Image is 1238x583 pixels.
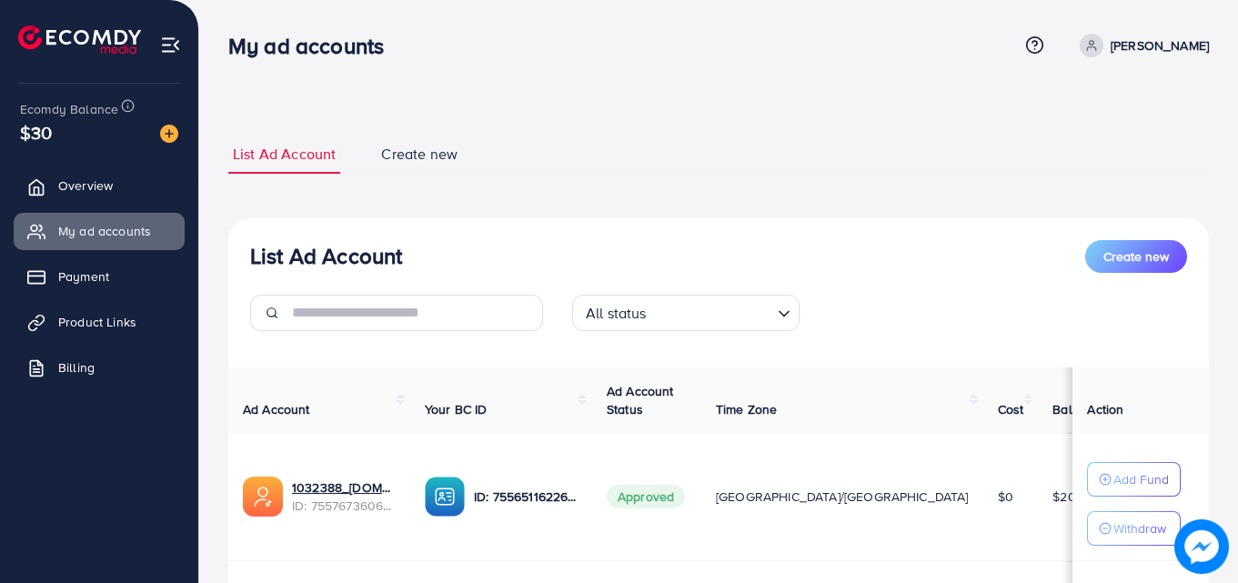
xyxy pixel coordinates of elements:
input: Search for option [652,297,770,327]
span: Action [1087,400,1123,418]
span: All status [582,300,650,327]
a: Overview [14,167,185,204]
p: [PERSON_NAME] [1111,35,1209,56]
a: Billing [14,349,185,386]
span: $0 [998,488,1013,506]
a: [PERSON_NAME] [1072,34,1209,57]
img: logo [18,25,141,54]
span: Balance [1052,400,1101,418]
h3: List Ad Account [250,243,402,269]
img: ic-ba-acc.ded83a64.svg [425,477,465,517]
a: Product Links [14,304,185,340]
a: Payment [14,258,185,295]
span: Your BC ID [425,400,488,418]
span: Product Links [58,313,136,331]
img: ic-ads-acc.e4c84228.svg [243,477,283,517]
button: Create new [1085,240,1187,273]
a: My ad accounts [14,213,185,249]
span: $20 [1052,488,1075,506]
span: Ecomdy Balance [20,100,118,118]
h3: My ad accounts [228,33,398,59]
span: Create new [381,144,458,165]
span: Ad Account [243,400,310,418]
span: Cost [998,400,1024,418]
span: Payment [58,267,109,286]
button: Add Fund [1087,462,1181,497]
img: image [1174,519,1229,574]
span: $30 [20,119,52,146]
span: Approved [607,485,685,508]
span: Create new [1103,247,1169,266]
p: Withdraw [1113,518,1166,539]
img: image [160,125,178,143]
span: [GEOGRAPHIC_DATA]/[GEOGRAPHIC_DATA] [716,488,969,506]
img: menu [160,35,181,55]
p: Add Fund [1113,468,1169,490]
button: Withdraw [1087,511,1181,546]
div: <span class='underline'>1032388_styleden.shop_1759658022401</span></br>7557673606067683345 [292,478,396,516]
div: Search for option [572,295,800,331]
a: 1032388_[DOMAIN_NAME]_1759658022401 [292,478,396,497]
span: My ad accounts [58,222,151,240]
span: List Ad Account [233,144,336,165]
span: Ad Account Status [607,382,674,418]
span: ID: 7557673606067683345 [292,497,396,515]
span: Billing [58,358,95,377]
p: ID: 7556511622665945105 [474,486,578,508]
span: Overview [58,176,113,195]
span: Time Zone [716,400,777,418]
